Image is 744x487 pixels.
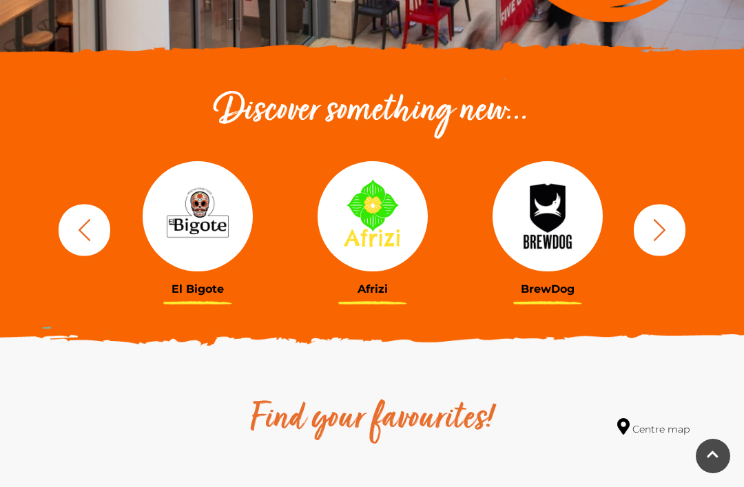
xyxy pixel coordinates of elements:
h3: BrewDog [471,282,625,296]
h2: Find your favourites! [162,397,582,442]
a: El Bigote [121,161,275,296]
h3: El Bigote [121,282,275,296]
a: Afrizi [296,161,450,296]
h2: Discover something new... [52,90,692,134]
a: BrewDog [471,161,625,296]
a: Centre map [617,418,690,437]
h3: Afrizi [296,282,450,296]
